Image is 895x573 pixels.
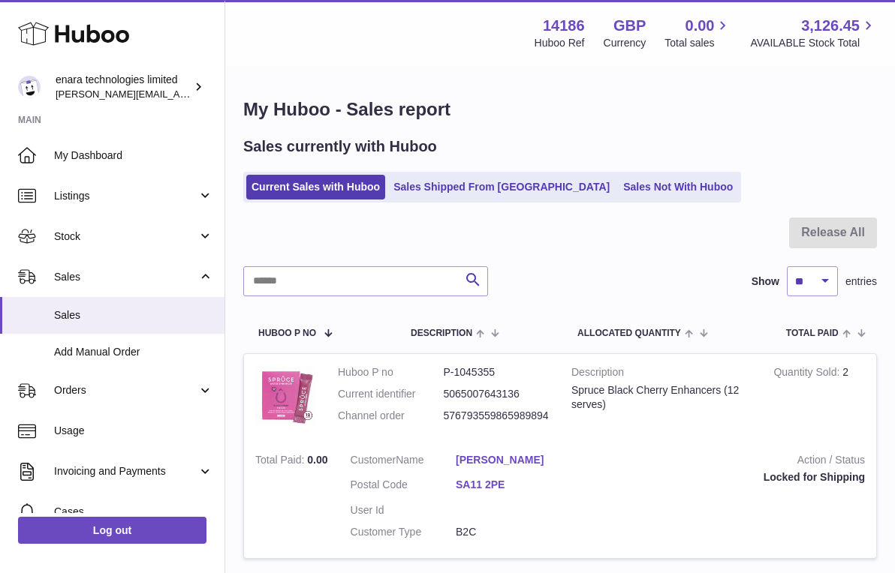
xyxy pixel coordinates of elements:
div: Currency [604,36,646,50]
span: [PERSON_NAME][EMAIL_ADDRESS][DOMAIN_NAME] [56,88,301,100]
div: Huboo Ref [535,36,585,50]
a: Current Sales with Huboo [246,175,385,199]
dt: Name [351,453,457,471]
span: Add Manual Order [54,345,213,359]
span: 0.00 [307,454,327,466]
span: Stock [54,229,197,244]
strong: GBP [613,16,646,36]
strong: Description [571,365,751,383]
span: Usage [54,424,213,438]
span: entries [845,274,877,289]
span: My Dashboard [54,148,213,163]
strong: Action / Status [584,453,865,471]
dd: 5065007643136 [444,387,550,401]
a: 3,126.45 AVAILABLE Stock Total [750,16,877,50]
h2: Sales currently with Huboo [243,136,437,157]
dt: Customer Type [351,525,457,539]
span: Invoicing and Payments [54,464,197,478]
span: Listings [54,189,197,203]
span: Cases [54,505,213,519]
img: 1747668942.jpeg [255,365,315,425]
dt: Current identifier [338,387,444,401]
td: 2 [762,354,876,442]
dd: P-1045355 [444,365,550,379]
dt: Huboo P no [338,365,444,379]
a: SA11 2PE [456,478,562,492]
label: Show [752,274,779,289]
strong: Quantity Sold [773,366,842,382]
dd: B2C [456,525,562,539]
span: Sales [54,308,213,322]
dt: Channel order [338,409,444,423]
a: [PERSON_NAME] [456,453,562,467]
div: Locked for Shipping [584,470,865,484]
a: Log out [18,517,206,544]
span: Customer [351,454,396,466]
span: AVAILABLE Stock Total [750,36,877,50]
strong: Total Paid [255,454,307,469]
a: Sales Not With Huboo [618,175,738,199]
span: ALLOCATED Quantity [577,328,681,338]
span: 0.00 [686,16,715,36]
img: Dee@enara.co [18,76,41,98]
dd: 576793559865989894 [444,409,550,423]
dt: Postal Code [351,478,457,496]
span: Total paid [786,328,839,338]
a: 0.00 Total sales [664,16,731,50]
div: Spruce Black Cherry Enhancers (12 serves) [571,383,751,412]
span: Total sales [664,36,731,50]
span: Sales [54,270,197,284]
span: Description [411,328,472,338]
span: Huboo P no [258,328,316,338]
span: 3,126.45 [801,16,860,36]
div: enara technologies limited [56,73,191,101]
strong: 14186 [543,16,585,36]
span: Orders [54,383,197,397]
a: Sales Shipped From [GEOGRAPHIC_DATA] [388,175,615,199]
h1: My Huboo - Sales report [243,97,877,121]
dt: User Id [351,503,457,517]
